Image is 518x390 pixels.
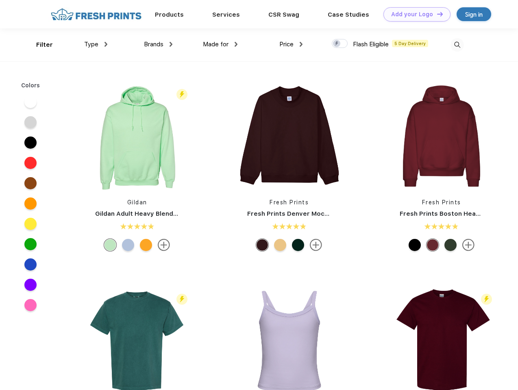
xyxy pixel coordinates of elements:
[104,42,107,47] img: dropdown.png
[392,40,428,47] span: 5 Day Delivery
[279,41,294,48] span: Price
[409,239,421,251] div: Black
[84,41,98,48] span: Type
[122,239,134,251] div: Light Blue
[427,239,439,251] div: Crimson Red
[437,12,443,16] img: DT
[95,210,273,217] a: Gildan Adult Heavy Blend 8 Oz. 50/50 Hooded Sweatshirt
[481,294,492,305] img: flash_active_toggle.svg
[256,239,268,251] div: Burgundy
[15,81,46,90] div: Colors
[353,41,389,48] span: Flash Eligible
[170,42,172,47] img: dropdown.png
[48,7,144,22] img: fo%20logo%202.webp
[451,38,464,52] img: desktop_search.svg
[387,82,496,190] img: func=resize&h=266
[444,239,457,251] div: Forest Green
[140,239,152,251] div: Gold
[465,10,483,19] div: Sign in
[274,239,286,251] div: Bahama Yellow
[422,199,461,206] a: Fresh Prints
[300,42,303,47] img: dropdown.png
[457,7,491,21] a: Sign in
[155,11,184,18] a: Products
[144,41,163,48] span: Brands
[391,11,433,18] div: Add your Logo
[462,239,474,251] img: more.svg
[203,41,229,48] span: Made for
[104,239,116,251] div: Mint Green
[176,89,187,100] img: flash_active_toggle.svg
[176,294,187,305] img: flash_active_toggle.svg
[270,199,309,206] a: Fresh Prints
[127,199,147,206] a: Gildan
[292,239,304,251] div: Forest Green
[83,82,191,190] img: func=resize&h=266
[158,239,170,251] img: more.svg
[235,42,237,47] img: dropdown.png
[247,210,424,217] a: Fresh Prints Denver Mock Neck Heavyweight Sweatshirt
[36,40,53,50] div: Filter
[310,239,322,251] img: more.svg
[235,82,343,190] img: func=resize&h=266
